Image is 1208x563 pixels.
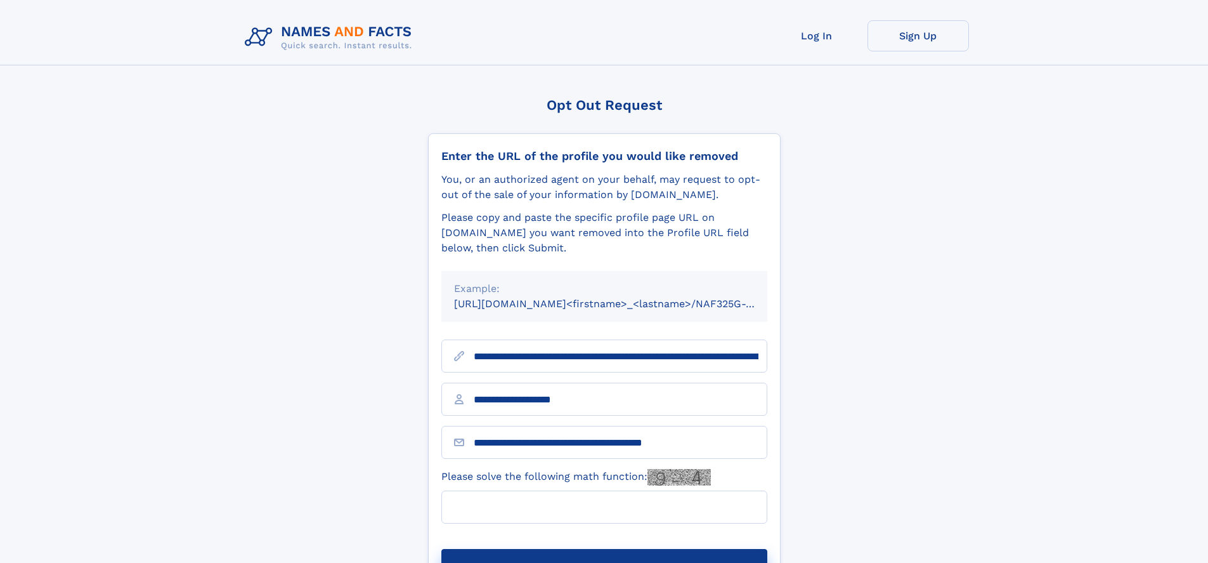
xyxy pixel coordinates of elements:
[454,281,755,296] div: Example:
[428,97,781,113] div: Opt Out Request
[454,298,791,310] small: [URL][DOMAIN_NAME]<firstname>_<lastname>/NAF325G-xxxxxxxx
[441,172,767,202] div: You, or an authorized agent on your behalf, may request to opt-out of the sale of your informatio...
[766,20,867,51] a: Log In
[441,469,711,486] label: Please solve the following math function:
[240,20,422,55] img: Logo Names and Facts
[441,210,767,256] div: Please copy and paste the specific profile page URL on [DOMAIN_NAME] you want removed into the Pr...
[441,149,767,163] div: Enter the URL of the profile you would like removed
[867,20,969,51] a: Sign Up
